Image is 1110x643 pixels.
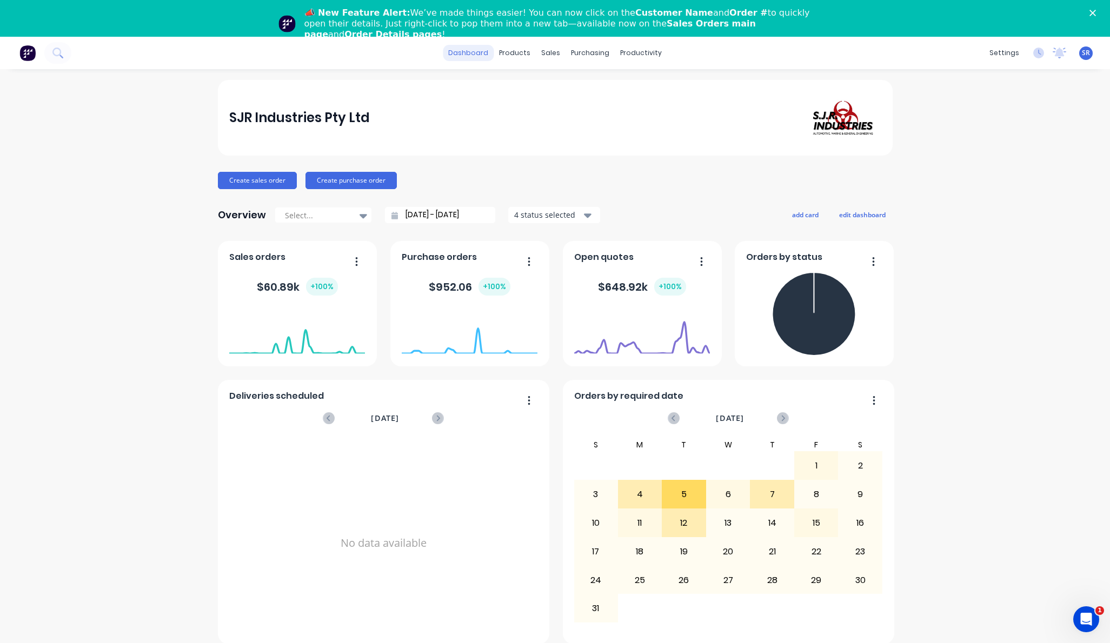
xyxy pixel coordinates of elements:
span: [DATE] [371,412,399,424]
div: 23 [839,538,882,565]
div: 15 [795,510,838,537]
div: + 100 % [306,278,338,296]
b: Order Details pages [344,29,442,39]
b: Order # [729,8,768,18]
div: $ 648.92k [598,278,686,296]
div: W [706,438,750,451]
div: 14 [750,510,794,537]
img: Factory [19,45,36,61]
div: productivity [615,45,667,61]
b: Customer Name [635,8,713,18]
div: 4 status selected [514,209,582,220]
div: 18 [619,538,662,565]
div: 31 [574,595,617,622]
iframe: Intercom live chat [1073,606,1099,632]
div: 2 [839,452,882,479]
div: 12 [662,510,706,537]
div: $ 952.06 [429,278,510,296]
span: Deliveries scheduled [229,390,324,403]
div: 13 [707,510,750,537]
div: products [494,45,536,61]
div: 11 [619,510,662,537]
b: Sales Orders main page [304,18,756,39]
div: Close [1089,10,1100,16]
a: dashboard [443,45,494,61]
div: S [574,438,618,451]
div: 29 [795,567,838,594]
div: SJR Industries Pty Ltd [229,107,370,129]
div: T [750,438,794,451]
div: T [662,438,706,451]
div: 8 [795,481,838,508]
div: 9 [839,481,882,508]
div: 19 [662,538,706,565]
div: 25 [619,567,662,594]
div: We’ve made things easier! You can now click on the and to quickly open their details. Just right-... [304,8,815,40]
button: Create sales order [218,172,297,189]
div: F [794,438,839,451]
div: 30 [839,567,882,594]
div: 22 [795,538,838,565]
div: 7 [750,481,794,508]
div: 6 [707,481,750,508]
div: 5 [662,481,706,508]
b: 📣 New Feature Alert: [304,8,410,18]
div: 24 [574,567,617,594]
div: M [618,438,662,451]
img: Profile image for Team [278,15,296,32]
div: 17 [574,538,617,565]
span: Open quotes [574,251,634,264]
div: $ 60.89k [257,278,338,296]
div: 1 [795,452,838,479]
span: [DATE] [716,412,744,424]
div: S [838,438,882,451]
button: Create purchase order [305,172,397,189]
div: 21 [750,538,794,565]
img: SJR Industries Pty Ltd [805,95,881,140]
span: Sales orders [229,251,285,264]
div: 27 [707,567,750,594]
span: Orders by status [746,251,822,264]
span: SR [1082,48,1090,58]
span: Purchase orders [402,251,477,264]
button: 4 status selected [508,207,600,223]
div: sales [536,45,566,61]
div: 16 [839,510,882,537]
div: + 100 % [478,278,510,296]
div: settings [984,45,1025,61]
div: 4 [619,481,662,508]
div: 20 [707,538,750,565]
button: edit dashboard [832,207,893,222]
span: 1 [1095,606,1104,615]
div: Overview [218,204,266,226]
div: purchasing [566,45,615,61]
div: 3 [574,481,617,508]
div: 10 [574,510,617,537]
div: 28 [750,567,794,594]
button: add card [785,207,826,222]
div: + 100 % [654,278,686,296]
div: 26 [662,567,706,594]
